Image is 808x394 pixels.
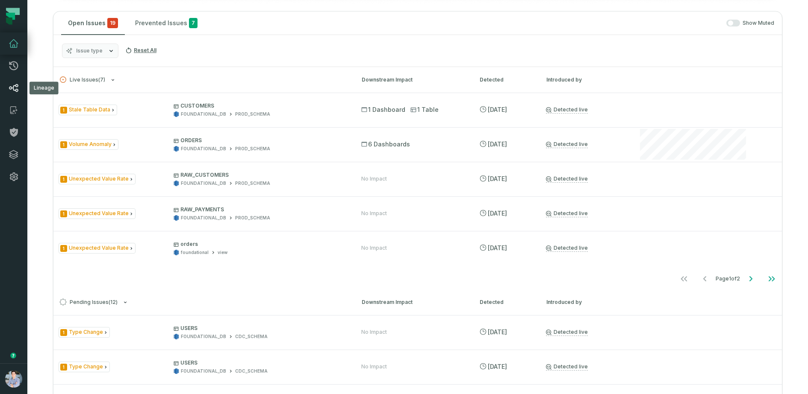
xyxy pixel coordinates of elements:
a: Detected live [546,363,588,371]
div: No Impact [361,245,387,251]
div: Introduced by [546,76,623,84]
img: avatar of Alon Nafta [5,371,22,388]
a: Detected live [546,210,588,217]
span: 1 Dashboard [361,105,405,114]
span: 1 Table [410,105,439,114]
p: RAW_CUSTOMERS [174,172,346,178]
div: No Impact [361,329,387,336]
div: PROD_SCHEMA [235,180,270,187]
relative-time: Sep 11, 2025, 4:49 AM PDT [488,363,507,370]
button: Go to last page [761,270,782,287]
span: Issue Type [59,139,118,150]
span: Severity [60,364,67,371]
span: Issue Type [59,362,110,372]
div: CDC_SCHEMA [235,333,268,340]
button: Reset All [122,44,160,57]
span: Pending Issues ( 12 ) [60,299,118,305]
ul: Page 1 of 2 [674,270,782,287]
span: Severity [60,107,67,114]
p: RAW_PAYMENTS [174,206,346,213]
div: Downstream Impact [362,298,464,306]
div: FOUNDATIONAL_DB [181,368,226,374]
relative-time: Sep 11, 2025, 4:49 AM PDT [488,328,507,336]
span: Issue Type [59,327,110,338]
span: Issue Type [59,208,136,219]
span: Severity [60,245,67,252]
div: Detected [480,76,531,84]
button: Prevented Issues [128,12,204,35]
relative-time: Sep 11, 2025, 4:49 AM PDT [488,175,507,182]
span: Issue type [76,47,103,54]
div: No Impact [361,363,387,370]
button: Live Issues(7) [60,76,346,83]
button: Go to first page [674,270,694,287]
div: Introduced by [546,298,623,306]
div: PROD_SCHEMA [235,215,270,221]
relative-time: Sep 11, 2025, 4:49 AM PDT [488,140,507,148]
a: Detected live [546,329,588,336]
div: FOUNDATIONAL_DB [181,180,226,187]
div: PROD_SCHEMA [235,146,270,152]
button: Open Issues [61,12,125,35]
span: Issue Type [59,105,117,115]
span: Issue Type [59,243,136,254]
a: Detected live [546,106,588,114]
div: No Impact [361,210,387,217]
span: Live Issues ( 7 ) [60,76,105,83]
span: Issue Type [59,174,136,184]
a: Detected live [546,175,588,183]
span: critical issues and errors combined [107,18,118,28]
relative-time: Sep 11, 2025, 4:49 AM PDT [488,210,507,217]
div: PROD_SCHEMA [235,111,270,117]
div: No Impact [361,175,387,182]
nav: pagination [53,270,782,287]
button: Issue type [62,44,118,58]
relative-time: Sep 11, 2025, 4:49 AM PDT [488,244,507,251]
relative-time: Sep 11, 2025, 4:49 AM PDT [488,106,507,113]
span: Severity [60,329,67,336]
button: Go to previous page [695,270,715,287]
span: 7 [189,18,198,28]
button: Pending Issues(12) [60,299,346,305]
p: CUSTOMERS [174,102,346,109]
p: orders [174,241,346,248]
div: FOUNDATIONAL_DB [181,111,226,117]
span: Severity [60,210,67,217]
div: FOUNDATIONAL_DB [181,215,226,221]
div: FOUNDATIONAL_DB [181,146,226,152]
span: Severity [60,141,67,148]
div: Tooltip anchor [9,352,17,359]
div: Detected [480,298,531,306]
span: Severity [60,176,67,183]
div: foundational [181,249,209,256]
div: Downstream Impact [362,76,464,84]
p: USERS [174,359,346,366]
div: Lineage [29,82,59,94]
div: FOUNDATIONAL_DB [181,333,226,340]
button: Go to next page [740,270,761,287]
span: 6 Dashboards [361,140,410,149]
div: Live Issues(7) [53,93,782,289]
div: view [218,249,227,256]
p: USERS [174,325,346,332]
div: Show Muted [208,20,774,27]
a: Detected live [546,245,588,252]
div: CDC_SCHEMA [235,368,268,374]
p: ORDERS [174,137,346,144]
a: Detected live [546,141,588,148]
